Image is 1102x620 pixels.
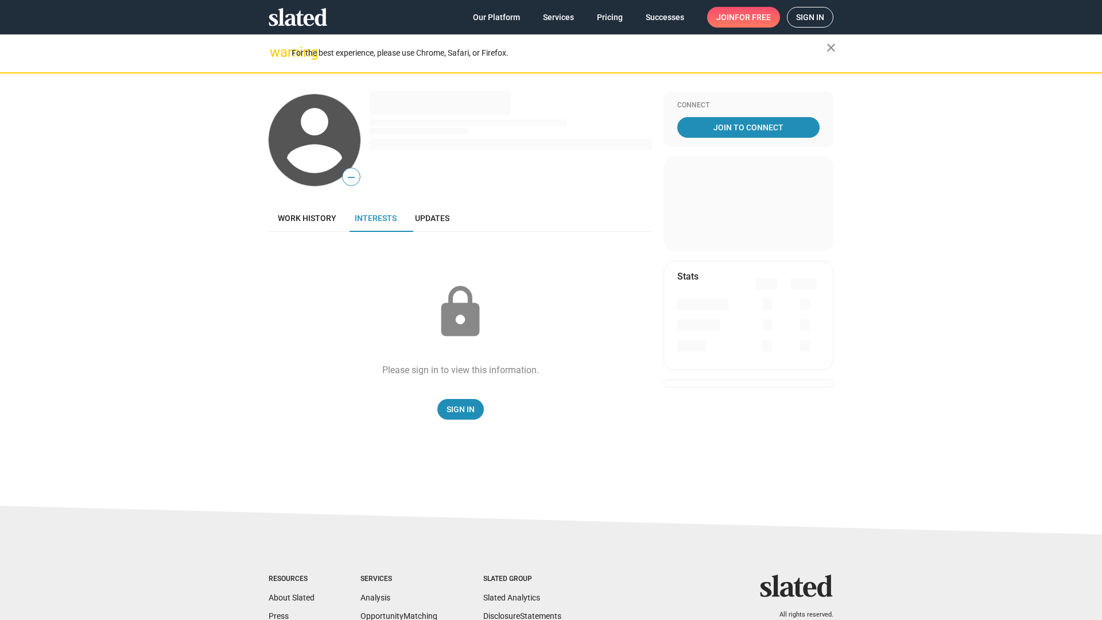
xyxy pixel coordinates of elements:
[787,7,833,28] a: Sign in
[646,7,684,28] span: Successes
[597,7,623,28] span: Pricing
[464,7,529,28] a: Our Platform
[677,117,820,138] a: Join To Connect
[346,204,406,232] a: Interests
[269,575,315,584] div: Resources
[677,270,699,282] mat-card-title: Stats
[677,101,820,110] div: Connect
[343,170,360,185] span: —
[406,204,459,232] a: Updates
[292,45,826,61] div: For the best experience, please use Chrome, Safari, or Firefox.
[483,593,540,602] a: Slated Analytics
[796,7,824,27] span: Sign in
[473,7,520,28] span: Our Platform
[415,214,449,223] span: Updates
[824,41,838,55] mat-icon: close
[707,7,780,28] a: Joinfor free
[447,399,475,420] span: Sign In
[432,284,489,341] mat-icon: lock
[437,399,484,420] a: Sign In
[269,204,346,232] a: Work history
[735,7,771,28] span: for free
[588,7,632,28] a: Pricing
[360,575,437,584] div: Services
[483,575,561,584] div: Slated Group
[680,117,817,138] span: Join To Connect
[637,7,693,28] a: Successes
[278,214,336,223] span: Work history
[382,364,539,376] div: Please sign in to view this information.
[269,593,315,602] a: About Slated
[355,214,397,223] span: Interests
[543,7,574,28] span: Services
[270,45,284,59] mat-icon: warning
[534,7,583,28] a: Services
[360,593,390,602] a: Analysis
[716,7,771,28] span: Join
